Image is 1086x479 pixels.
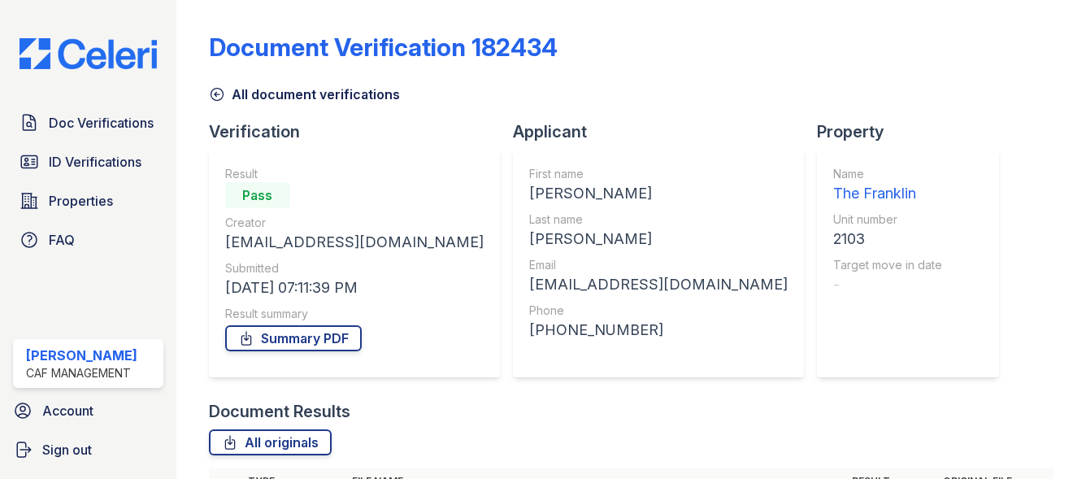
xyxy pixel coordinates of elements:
a: Sign out [7,433,170,466]
a: Doc Verifications [13,107,163,139]
a: Name The Franklin [833,166,942,205]
div: [PHONE_NUMBER] [529,319,788,342]
img: CE_Logo_Blue-a8612792a0a2168367f1c8372b55b34899dd931a85d93a1a3d3e32e68fde9ad4.png [7,38,170,69]
a: Properties [13,185,163,217]
span: Doc Verifications [49,113,154,133]
a: Account [7,394,170,427]
div: Target move in date [833,257,942,273]
div: Document Results [209,400,350,423]
div: The Franklin [833,182,942,205]
span: Properties [49,191,113,211]
div: First name [529,166,788,182]
div: Unit number [833,211,942,228]
div: Phone [529,303,788,319]
div: Result [225,166,484,182]
a: All document verifications [209,85,400,104]
div: - [833,273,942,296]
div: Property [817,120,1012,143]
div: [EMAIL_ADDRESS][DOMAIN_NAME] [529,273,788,296]
div: [PERSON_NAME] [26,346,137,365]
div: CAF Management [26,365,137,381]
div: Submitted [225,260,484,277]
a: FAQ [13,224,163,256]
a: ID Verifications [13,146,163,178]
div: Result summary [225,306,484,322]
div: Pass [225,182,290,208]
div: Document Verification 182434 [209,33,558,62]
span: ID Verifications [49,152,141,172]
div: Verification [209,120,513,143]
a: All originals [209,429,332,455]
div: [PERSON_NAME] [529,228,788,250]
span: Account [42,401,93,420]
div: Last name [529,211,788,228]
div: Applicant [513,120,817,143]
div: [EMAIL_ADDRESS][DOMAIN_NAME] [225,231,484,254]
div: Name [833,166,942,182]
div: 2103 [833,228,942,250]
div: Creator [225,215,484,231]
span: Sign out [42,440,92,459]
div: [DATE] 07:11:39 PM [225,277,484,299]
div: [PERSON_NAME] [529,182,788,205]
span: FAQ [49,230,75,250]
div: Email [529,257,788,273]
a: Summary PDF [225,325,362,351]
